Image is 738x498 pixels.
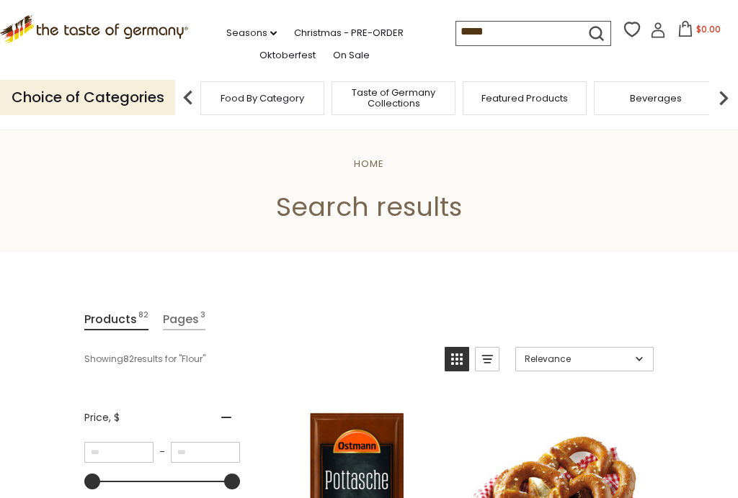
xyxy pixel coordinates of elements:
a: Seasons [226,25,277,41]
a: View grid mode [445,347,469,371]
img: previous arrow [174,83,203,112]
a: Beverages [630,93,682,104]
a: Sort options [515,347,654,371]
a: Featured Products [481,93,568,104]
a: Taste of Germany Collections [336,87,451,109]
a: Food By Category [221,93,304,104]
a: Oktoberfest [259,47,316,63]
a: View Products Tab [84,309,148,330]
span: Relevance [525,353,631,366]
span: Price [84,410,120,425]
span: $0.00 [696,23,721,35]
div: Showing results for " " [84,347,434,371]
a: Christmas - PRE-ORDER [294,25,404,41]
input: Minimum value [84,442,154,463]
a: View list mode [475,347,499,371]
h1: Search results [45,191,693,223]
span: 3 [200,309,205,329]
img: next arrow [709,83,738,112]
a: On Sale [333,47,370,63]
span: 82 [138,309,148,329]
a: Home [354,157,384,171]
a: View Pages Tab [163,309,205,330]
span: – [154,445,171,458]
span: , $ [109,410,120,425]
b: 82 [123,353,134,366]
button: $0.00 [669,21,730,42]
input: Maximum value [171,442,240,463]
